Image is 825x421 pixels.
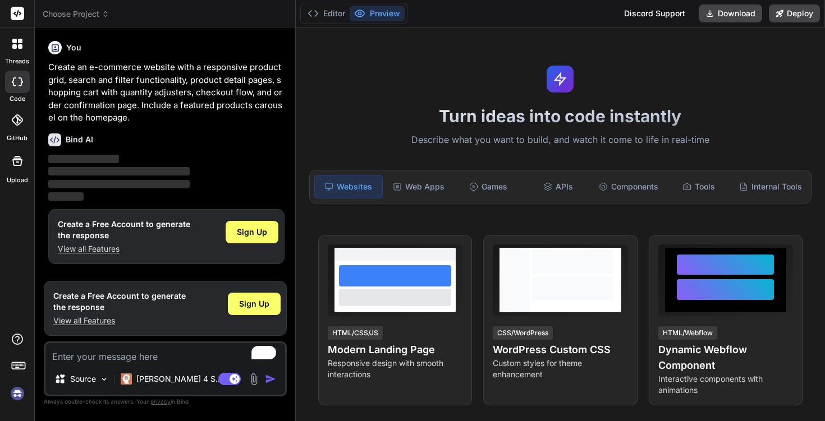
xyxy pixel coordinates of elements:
p: Custom styles for theme enhancement [493,358,627,380]
p: View all Features [53,315,186,326]
img: signin [8,384,27,403]
h6: You [66,42,81,53]
p: Interactive components with animations [658,373,793,396]
label: code [10,94,25,104]
div: Internal Tools [735,175,806,198]
img: Claude 4 Sonnet [121,373,132,385]
img: attachment [247,373,260,386]
button: Download [699,4,762,22]
label: threads [5,57,29,66]
div: HTML/Webflow [658,326,717,340]
span: ‌ [48,180,190,188]
div: Components [594,175,663,198]
h4: WordPress Custom CSS [493,342,627,358]
p: Describe what you want to build, and watch it come to life in real-time [302,133,818,147]
img: Pick Models [99,374,109,384]
div: HTML/CSS/JS [328,326,383,340]
h4: Modern Landing Page [328,342,462,358]
h1: Create a Free Account to generate the response [53,290,186,313]
span: ‌ [48,192,84,201]
p: [PERSON_NAME] 4 S.. [136,373,220,385]
p: Always double-check its answers. Your in Bind [44,396,287,407]
span: ‌ [48,155,119,163]
span: privacy [150,398,171,405]
div: Websites [314,175,383,198]
h1: Turn ideas into code instantly [302,106,818,126]
span: Sign Up [239,298,269,309]
div: Discord Support [617,4,692,22]
label: Upload [7,175,28,185]
textarea: To enrich screen reader interactions, please activate Accessibility in Grammarly extension settings [45,343,285,363]
button: Editor [303,6,350,21]
button: Deploy [769,4,820,22]
div: CSS/WordPress [493,326,553,340]
label: GitHub [7,133,27,143]
img: icon [265,373,276,385]
button: Preview [350,6,405,21]
h1: Create a Free Account to generate the response [58,219,190,241]
h6: Bind AI [66,134,93,145]
div: APIs [524,175,592,198]
div: Tools [665,175,732,198]
p: Source [70,373,96,385]
span: Sign Up [237,226,267,238]
span: ‌ [48,167,190,175]
h4: Dynamic Webflow Component [658,342,793,373]
div: Web Apps [385,175,452,198]
p: Create an e-commerce website with a responsive product grid, search and filter functionality, pro... [48,61,285,124]
div: Games [455,175,522,198]
p: View all Features [58,243,190,255]
p: Responsive design with smooth interactions [328,358,462,380]
span: Choose Project [43,8,109,20]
